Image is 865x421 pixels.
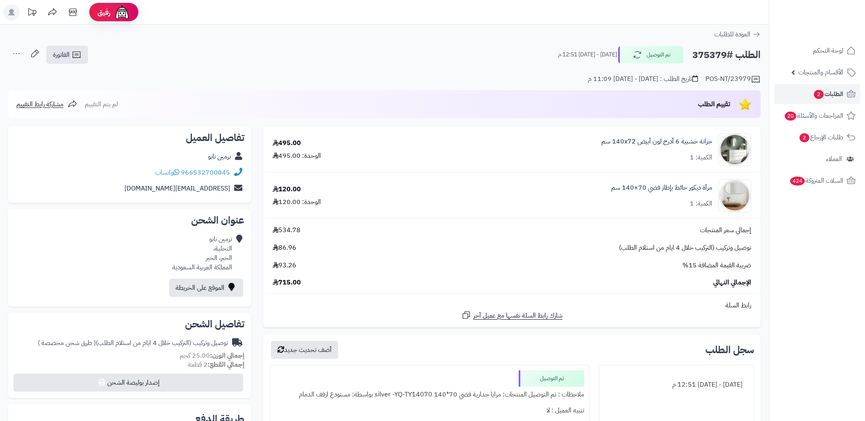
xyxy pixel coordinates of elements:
div: نرمين نابو التحلية، الخبر، الخبر المملكة العربية السعودية [172,235,232,272]
div: ملاحظات : تم التوصيل المنتجات: مرايا جدارية فضي 70*140 silver -YQ-TY14070 بواسطة: مستودع ارفف الدمام [275,387,584,403]
a: الطلبات2 [774,84,860,104]
span: شارك رابط السلة نفسها مع عميل آخر [473,311,562,320]
div: تاريخ الطلب : [DATE] - [DATE] 11:09 م [588,74,698,84]
a: تحديثات المنصة [22,4,42,22]
span: العملاء [826,153,842,165]
a: العودة للطلبات [714,29,761,39]
span: الفاتورة [53,50,70,60]
a: مشاركة رابط التقييم [16,99,77,109]
div: [DATE] - [DATE] 12:51 م [604,377,749,393]
span: ضريبة القيمة المضافة 15% [682,261,751,270]
a: شارك رابط السلة نفسها مع عميل آخر [461,310,562,320]
div: الكمية: 1 [690,153,712,162]
div: الوحدة: 495.00 [273,151,321,161]
span: 20 [785,112,796,121]
span: تقييم الطلب [698,99,730,109]
h2: تفاصيل العميل [15,133,244,143]
span: 424 [790,177,805,186]
span: الإجمالي النهائي [713,278,751,287]
small: 25.00 كجم [180,351,244,361]
div: 495.00 [273,139,301,148]
span: 2 [800,133,809,142]
strong: إجمالي الوزن: [210,351,244,361]
span: 2 [814,90,824,99]
div: 120.00 [273,185,301,194]
a: طلبات الإرجاع2 [774,128,860,147]
strong: إجمالي القطع: [208,360,244,369]
a: 966532700045 [181,168,230,177]
h2: الطلب #375379 [692,47,761,63]
a: لوحة التحكم [774,41,860,60]
small: 2 قطعة [188,360,244,369]
button: أضف تحديث جديد [271,341,338,359]
span: العودة للطلبات [714,29,750,39]
h2: عنوان الشحن [15,215,244,225]
span: السلات المتروكة [789,175,843,186]
div: POS-NT/23979 [705,74,761,84]
span: 93.26 [273,261,296,270]
a: واتساب [155,168,179,177]
a: نرمين نابو [208,152,231,161]
span: إجمالي سعر المنتجات [700,226,751,235]
span: المراجعات والأسئلة [784,110,843,121]
a: المراجعات والأسئلة20 [774,106,860,125]
div: تنبيه العميل : لا [275,403,584,419]
h3: سجل الطلب [705,345,754,355]
span: لم يتم التقييم [85,99,118,109]
a: العملاء [774,149,860,169]
span: 715.00 [273,278,301,287]
h2: تفاصيل الشحن [15,319,244,329]
span: رفيق [97,7,111,17]
div: الكمية: 1 [690,199,712,208]
a: [EMAIL_ADDRESS][DOMAIN_NAME] [124,184,230,193]
span: 534.78 [273,226,300,235]
span: الأقسام والمنتجات [798,67,843,78]
span: لوحة التحكم [813,45,843,56]
span: توصيل وتركيب (التركيب خلال 4 ايام من استلام الطلب) [619,243,751,253]
button: إصدار بوليصة الشحن [14,374,243,392]
span: مشاركة رابط التقييم [16,99,63,109]
div: الوحدة: 120.00 [273,197,321,207]
div: رابط السلة [267,301,757,310]
img: 1746709299-1702541934053-68567865785768-1000x1000-90x90.jpg [719,133,751,166]
a: الموقع على الخريطة [169,279,243,297]
span: 86.96 [273,243,296,253]
img: ai-face.png [114,4,130,20]
button: تم التوصيل [618,46,684,63]
span: ( طرق شحن مخصصة ) [38,338,96,348]
div: تم التوصيل [519,370,584,387]
span: الطلبات [813,88,843,100]
small: [DATE] - [DATE] 12:51 م [558,51,617,59]
a: السلات المتروكة424 [774,171,860,190]
span: طلبات الإرجاع [799,132,843,143]
a: مرآة ديكور حائط بإطار فضي 70×140 سم [611,183,712,193]
a: الفاتورة [46,46,88,64]
a: خزانة خشبية 6 أدرج لون أبيض 140x72 سم [601,137,712,146]
div: توصيل وتركيب (التركيب خلال 4 ايام من استلام الطلب) [38,338,228,348]
img: 1753786058-1-90x90.jpg [719,179,751,212]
